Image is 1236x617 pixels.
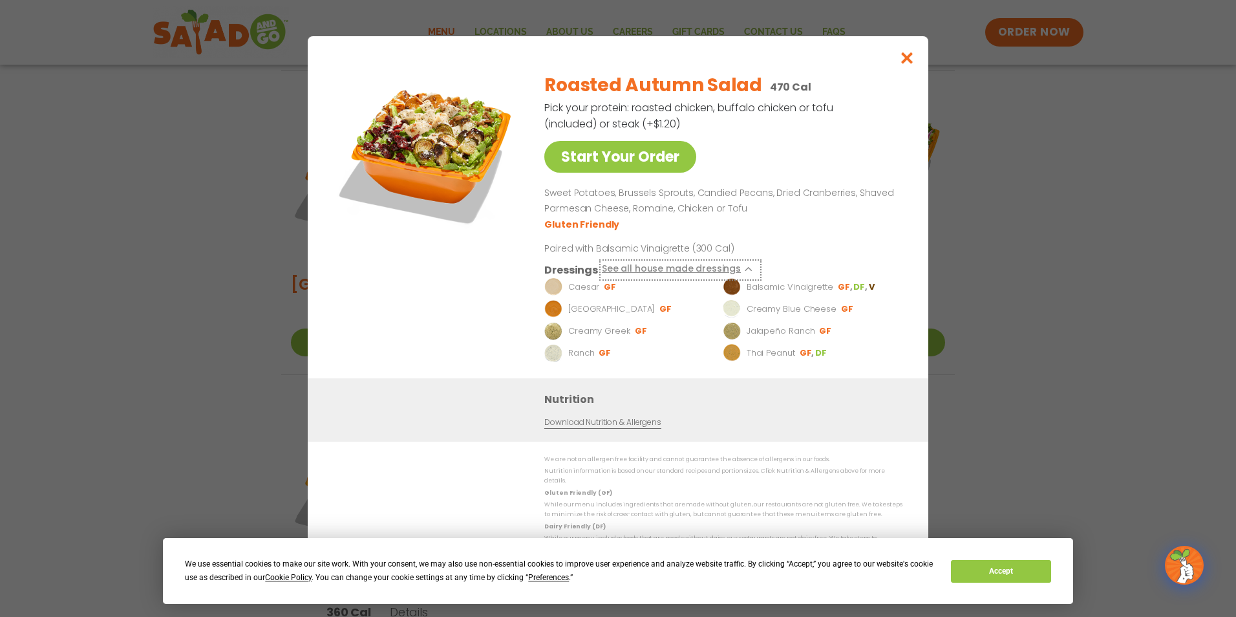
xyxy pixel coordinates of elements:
li: DF [815,347,828,358]
div: Cookie Consent Prompt [163,538,1073,604]
p: While our menu includes foods that are made without dairy, our restaurants are not dairy free. We... [544,534,902,554]
li: V [869,281,876,292]
li: Gluten Friendly [544,217,621,231]
div: We use essential cookies to make our site work. With your consent, we may also use non-essential ... [185,557,935,585]
p: Nutrition information is based on our standard recipes and portion sizes. Click Nutrition & Aller... [544,466,902,486]
li: GF [841,303,855,314]
p: Paired with Balsamic Vinaigrette (300 Cal) [544,241,783,255]
li: GF [635,325,648,336]
img: Dressing preview image for Creamy Blue Cheese [723,299,741,318]
span: Cookie Policy [265,573,312,582]
p: Creamy Blue Cheese [747,302,836,315]
img: Dressing preview image for Caesar [544,277,562,296]
p: Creamy Greek [568,324,630,337]
strong: Dairy Friendly (DF) [544,522,605,530]
p: Ranch [568,346,595,359]
p: Thai Peanut [747,346,795,359]
button: Accept [951,560,1050,583]
p: 470 Cal [770,79,811,95]
button: See all house made dressings [602,261,759,277]
p: Jalapeño Ranch [747,324,815,337]
p: Pick your protein: roasted chicken, buffalo chicken or tofu (included) or steak (+$1.20) [544,100,835,132]
h3: Nutrition [544,391,909,407]
img: Dressing preview image for BBQ Ranch [544,299,562,318]
img: Featured product photo for Roasted Autumn Salad [337,62,518,243]
p: [GEOGRAPHIC_DATA] [568,302,655,315]
h3: Dressings [544,261,598,277]
p: We are not an allergen free facility and cannot guarantee the absence of allergens in our foods. [544,455,902,464]
a: Start Your Order [544,141,696,173]
strong: Gluten Friendly (GF) [544,488,612,496]
li: GF [819,325,833,336]
span: Preferences [528,573,569,582]
p: Caesar [568,280,599,293]
img: Dressing preview image for Ranch [544,343,562,362]
p: Sweet Potatoes, Brussels Sprouts, Candied Pecans, Dried Cranberries, Shaved Parmesan Cheese, Roma... [544,186,897,217]
p: While our menu includes ingredients that are made without gluten, our restaurants are not gluten ... [544,500,902,520]
a: Download Nutrition & Allergens [544,416,661,428]
li: GF [800,347,815,358]
p: Balsamic Vinaigrette [747,280,833,293]
li: GF [838,281,853,292]
h2: Roasted Autumn Salad [544,72,762,99]
img: Dressing preview image for Creamy Greek [544,321,562,340]
img: Dressing preview image for Thai Peanut [723,343,741,362]
img: wpChatIcon [1166,547,1202,583]
button: Close modal [886,36,928,80]
li: GF [599,347,612,358]
li: GF [604,281,617,292]
img: Dressing preview image for Balsamic Vinaigrette [723,277,741,296]
li: GF [659,303,673,314]
img: Dressing preview image for Jalapeño Ranch [723,321,741,340]
li: DF [853,281,868,292]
